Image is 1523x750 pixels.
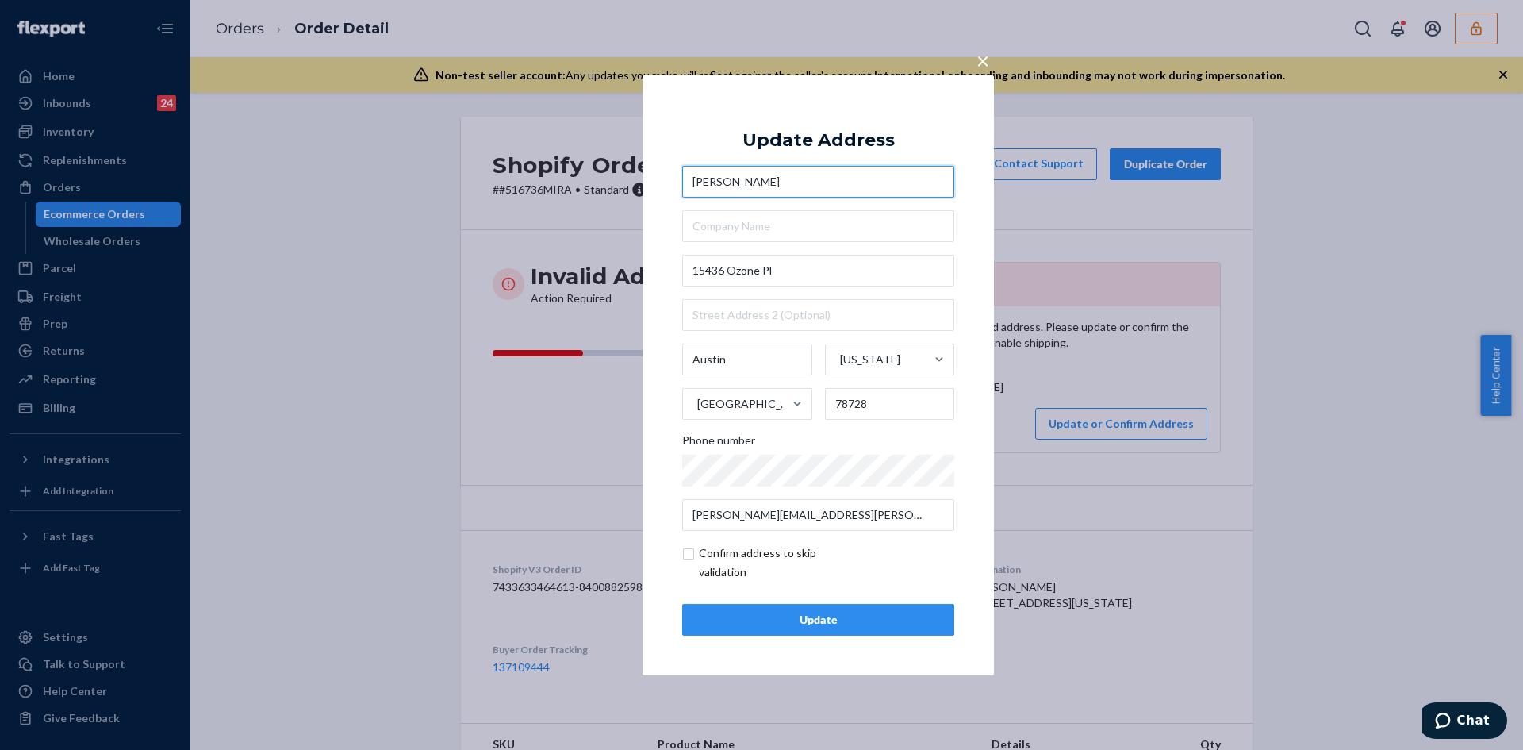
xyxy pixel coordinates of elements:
input: Street Address [682,255,954,287]
div: [US_STATE] [840,352,900,367]
span: Phone number [682,433,755,455]
div: Update [696,612,941,628]
div: [GEOGRAPHIC_DATA] [697,396,791,412]
input: Company Name [682,210,954,242]
button: Update [682,604,954,636]
input: City [682,344,812,375]
input: [US_STATE] [838,344,840,375]
iframe: Opens a widget where you can chat to one of our agents [1422,702,1507,742]
input: [GEOGRAPHIC_DATA] [696,388,697,420]
input: Email (Only Required for International) [682,499,954,531]
input: First & Last Name [682,166,954,198]
div: Update Address [742,130,895,149]
input: ZIP Code [825,388,955,420]
input: Street Address 2 (Optional) [682,299,954,331]
span: × [976,46,989,73]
